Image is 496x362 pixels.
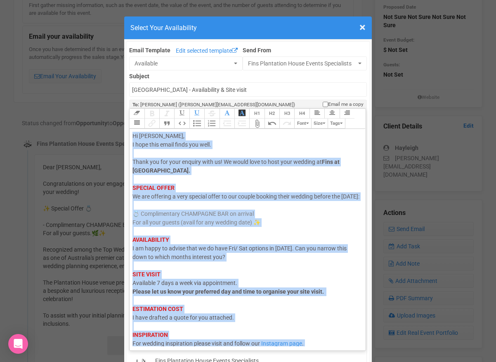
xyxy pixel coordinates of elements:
[299,111,305,116] span: H4
[249,109,264,119] button: Heading 1
[144,109,159,119] button: Bold
[132,280,237,286] span: Available 7 days a week via appointment.
[129,109,144,119] button: Clear Formatting at cursor
[132,314,234,321] span: I have drafted a quote for you attached.
[294,119,311,128] button: Font
[132,219,260,226] span: For all your guests (avail for any wedding date) ✨
[132,102,139,107] strong: To:
[254,111,260,116] span: H1
[220,119,234,128] button: Decrease Level
[265,119,279,128] button: Undo
[159,119,174,128] button: Quote
[284,111,290,116] span: H3
[204,109,219,119] button: Strikethrough
[132,185,175,191] strong: SPECIAL OFFER
[132,306,183,312] strong: ESTIMATION COST
[141,210,254,217] span: Complimentary CHAMPAGNE BAR on arrival
[359,21,366,34] span: ×
[8,334,28,354] div: Open Intercom Messenger
[132,245,347,260] span: I am happy to advise that we do have Fri/ Sat options in [DATE]. Can you narrow this down to whic...
[174,109,189,119] button: Underline
[328,101,364,108] span: Email me a copy
[132,332,168,338] strong: INSPIRATION
[340,109,354,119] button: Align Right
[265,109,279,119] button: Heading 2
[261,340,302,347] a: Instagram page
[311,119,328,128] button: Size
[189,119,204,128] button: Bullets
[249,119,264,128] button: Attach Files
[132,288,324,295] strong: Please let us know your preferred day and time to organise your site visit.
[248,59,356,68] span: Fins Plantation House Events Specialists
[144,119,159,128] button: Link
[132,340,260,347] span: For wedding inspiration please visit and follow our
[129,119,144,128] button: Align Justified
[309,109,324,119] button: Align Left
[159,109,174,119] button: Italic
[234,119,249,128] button: Increase Level
[132,236,169,243] strong: AVAILABILITY
[135,59,232,68] span: Available
[132,133,184,139] span: Hi [PERSON_NAME],
[129,46,170,54] label: Email Template
[220,109,234,119] button: Font Colour
[132,159,322,165] span: Thank you for your enquiry with us! We would love to host your wedding at
[132,193,359,200] span: We are offering a very special offer to our couple booking their wedding before the [DATE]:
[132,210,139,217] span: 💍
[279,119,294,128] button: Redo
[140,102,295,107] span: [PERSON_NAME] ([PERSON_NAME][EMAIL_ADDRESS][DOMAIN_NAME])
[204,119,219,128] button: Numbers
[174,46,240,56] a: Edit selected template
[294,109,309,119] button: Heading 4
[269,111,275,116] span: H2
[328,119,345,128] button: Tags
[174,119,189,128] button: Code
[189,109,204,119] button: Underline Colour
[132,271,161,278] strong: SITE VISIT
[243,44,367,54] label: Send From
[132,141,211,148] span: I hope this email finds you well.
[129,70,367,80] label: Subject
[130,23,366,33] h4: Select Your Availability
[324,109,339,119] button: Align Center
[279,109,294,119] button: Heading 3
[234,109,249,119] button: Font Background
